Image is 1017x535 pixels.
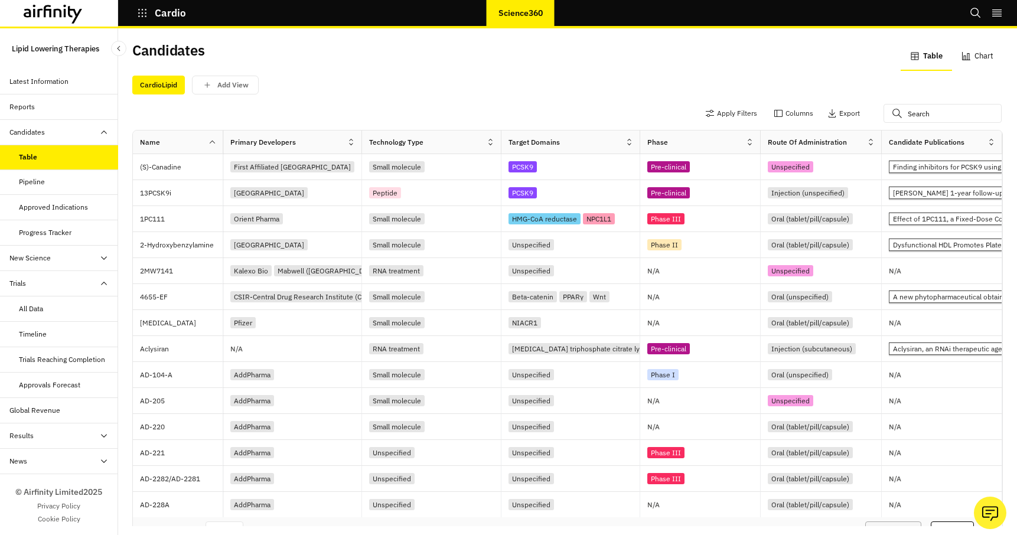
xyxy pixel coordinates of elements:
div: Phase I [647,369,679,380]
div: Oral (tablet/pill/capsule) [768,447,853,458]
div: Small molecule [369,369,425,380]
div: Unspecified [508,447,554,458]
p: N/A [889,501,901,508]
button: Cardio [137,3,187,23]
div: Results [9,430,34,441]
p: 4655-EF [140,291,223,303]
div: Pfizer [230,317,256,328]
div: Phase II [647,239,682,250]
p: Science360 [498,8,543,18]
div: Trials [9,278,26,289]
div: Pre-clinical [647,187,690,198]
div: Trials Reaching Completion [19,354,105,365]
div: First Affiliated [GEOGRAPHIC_DATA] [230,161,354,172]
p: Aclysiran [140,343,223,355]
div: Primary Developers [230,137,296,148]
div: Route Of Administration [768,137,847,148]
div: Unspecified [768,265,813,276]
div: Small molecule [369,395,425,406]
div: Latest Information [9,76,69,87]
button: Columns [774,104,813,123]
div: Oral (unspecified) [768,369,832,380]
div: AddPharma [230,473,274,484]
p: AD-104-A [140,369,223,381]
div: Candidates [9,127,45,138]
div: News [9,456,27,467]
div: [MEDICAL_DATA] triphosphate citrate lyase [508,343,654,354]
div: Phase III [647,473,684,484]
div: Approved Indications [19,202,88,213]
button: Search [970,3,982,23]
div: NPC1L1 [583,213,615,224]
p: N/A [647,293,660,301]
div: RNA treatment [369,343,423,354]
div: HMG-CoA reductase [508,213,581,224]
div: Technology Type [369,137,423,148]
div: Oral (unspecified) [768,291,832,302]
div: Orient Pharma [230,213,283,224]
button: Chart [952,43,1003,71]
div: Oral (tablet/pill/capsule) [768,239,853,250]
button: save changes [192,76,259,94]
div: Table [19,152,37,162]
p: AD-2282/AD-2281 [140,473,223,485]
div: Oral (tablet/pill/capsule) [768,499,853,510]
p: Export [839,109,860,118]
p: N/A [647,267,660,275]
div: CardioLipid [132,76,185,94]
p: AD-221 [140,447,223,459]
button: Ask our analysts [974,497,1006,529]
div: Small molecule [369,291,425,302]
div: Unspecified [508,473,554,484]
p: AD-228A [140,499,223,511]
div: Unspecified [508,239,554,250]
div: Oral (tablet/pill/capsule) [768,473,853,484]
div: Target Domains [508,137,560,148]
p: N/A [889,267,901,275]
p: N/A [230,345,243,353]
div: Pipeline [19,177,45,187]
p: 13PCSK9i [140,187,223,199]
div: Name [140,137,160,148]
div: Peptide [369,187,401,198]
p: N/A [647,319,660,327]
a: Cookie Policy [38,514,80,524]
p: Cardio [155,8,187,18]
p: AD-220 [140,421,223,433]
div: Timeline [19,329,47,340]
div: Injection (subcutaneous) [768,343,856,354]
div: Unspecified [369,473,415,484]
div: Global Revenue [9,405,60,416]
div: Oral (tablet/pill/capsule) [768,213,853,224]
div: PCSK9 [508,161,537,172]
div: Phase III [647,213,684,224]
button: Apply Filters [705,104,757,123]
div: Unspecified [508,369,554,380]
div: Unspecified [508,265,554,276]
div: Phase III [647,447,684,458]
div: [GEOGRAPHIC_DATA] [230,239,308,250]
div: Progress Tracker [19,227,71,238]
div: AddPharma [230,369,274,380]
div: PPARγ [559,291,587,302]
p: Add View [217,81,249,89]
div: Small molecule [369,213,425,224]
div: Mabwell ([GEOGRAPHIC_DATA]) Bioscience [274,265,422,276]
div: Wnt [589,291,609,302]
div: AddPharma [230,421,274,432]
div: Unspecified [508,499,554,510]
div: AddPharma [230,499,274,510]
div: [GEOGRAPHIC_DATA] [230,187,308,198]
div: Approvals Forecast [19,380,80,390]
input: Search [884,104,1002,123]
div: PCSK9 [508,187,537,198]
p: N/A [647,501,660,508]
div: Pre-clinical [647,343,690,354]
div: CSIR-Central Drug Research Institute (CSIR-CDRI) [230,291,399,302]
p: Lipid Lowering Therapies [12,38,99,60]
div: RNA treatment [369,265,423,276]
p: (S)-Canadine [140,161,223,173]
p: N/A [889,449,901,456]
button: Table [901,43,952,71]
div: Unspecified [508,395,554,406]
